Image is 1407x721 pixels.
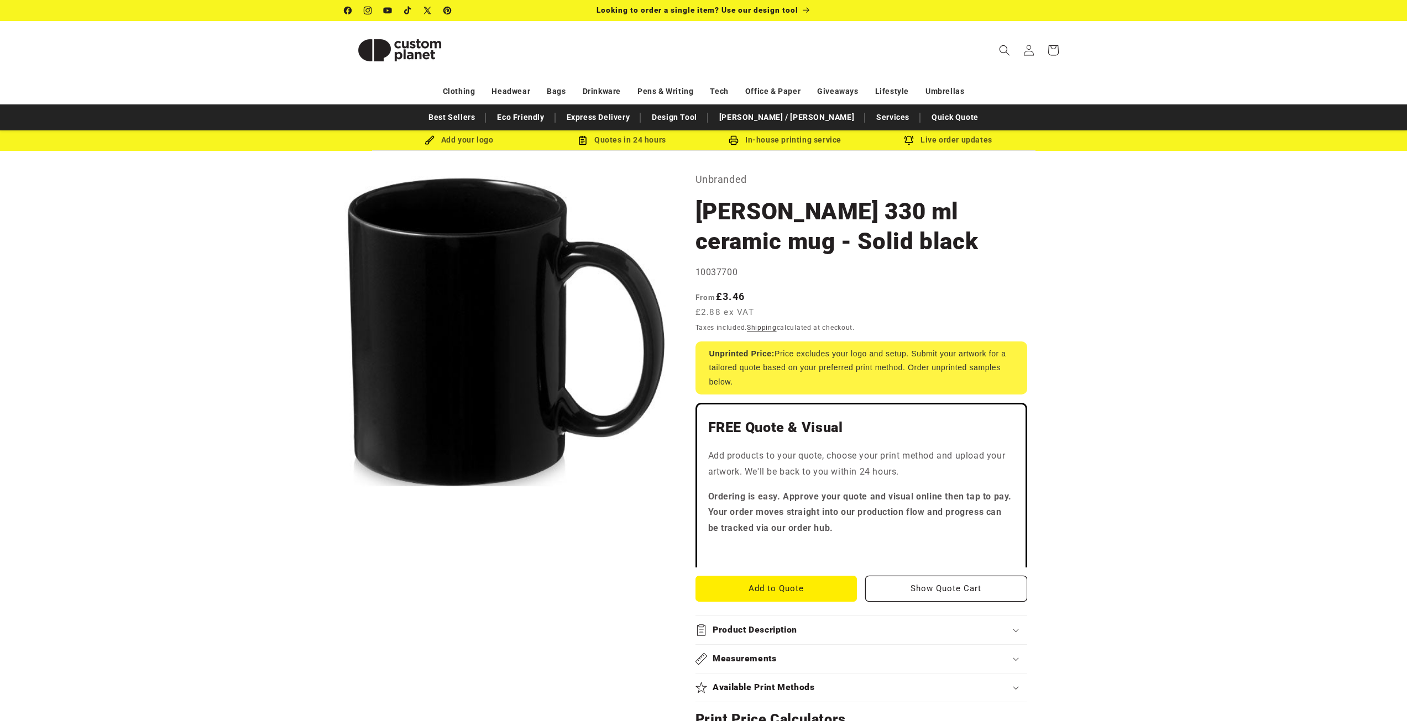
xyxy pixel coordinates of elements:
media-gallery: Gallery Viewer [344,171,668,494]
a: Office & Paper [745,82,801,101]
a: Quick Quote [926,108,984,127]
div: Quotes in 24 hours [541,133,704,147]
a: Drinkware [583,82,621,101]
span: £2.88 ex VAT [695,306,755,319]
summary: Available Print Methods [695,673,1027,702]
a: Clothing [443,82,475,101]
p: Add products to your quote, choose your print method and upload your artwork. We'll be back to yo... [708,448,1014,480]
a: Headwear [491,82,530,101]
a: Umbrellas [925,82,964,101]
summary: Product Description [695,616,1027,644]
span: 10037700 [695,267,738,277]
h2: Product Description [713,624,797,636]
a: Pens & Writing [637,82,693,101]
a: Shipping [747,324,777,331]
button: Show Quote Cart [865,576,1027,602]
img: Order updates [904,135,914,145]
strong: Ordering is easy. Approve your quote and visual online then tap to pay. Your order moves straight... [708,491,1012,534]
img: Brush Icon [425,135,435,145]
a: Services [871,108,915,127]
a: Giveaways [817,82,858,101]
h2: Measurements [713,653,777,665]
iframe: Customer reviews powered by Trustpilot [708,545,1014,556]
button: Add to Quote [695,576,857,602]
div: In-house printing service [704,133,867,147]
h2: Available Print Methods [713,682,815,693]
a: [PERSON_NAME] / [PERSON_NAME] [714,108,860,127]
img: In-house printing [729,135,739,145]
summary: Measurements [695,645,1027,673]
a: Express Delivery [561,108,636,127]
strong: Unprinted Price: [709,349,775,358]
a: Eco Friendly [491,108,550,127]
strong: £3.46 [695,291,745,302]
summary: Search [992,38,1017,62]
p: Unbranded [695,171,1027,188]
div: Taxes included. calculated at checkout. [695,322,1027,333]
h1: [PERSON_NAME] 330 ml ceramic mug - Solid black [695,197,1027,256]
a: Lifestyle [875,82,909,101]
a: Bags [547,82,566,101]
img: Order Updates Icon [578,135,588,145]
span: Looking to order a single item? Use our design tool [597,6,798,14]
a: Best Sellers [423,108,480,127]
h2: FREE Quote & Visual [708,419,1014,436]
div: Price excludes your logo and setup. Submit your artwork for a tailored quote based on your prefer... [695,341,1027,394]
div: Add your logo [378,133,541,147]
a: Design Tool [646,108,703,127]
a: Custom Planet [340,21,459,79]
img: Custom Planet [344,25,455,75]
span: From [695,293,716,302]
a: Tech [710,82,728,101]
div: Live order updates [867,133,1030,147]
